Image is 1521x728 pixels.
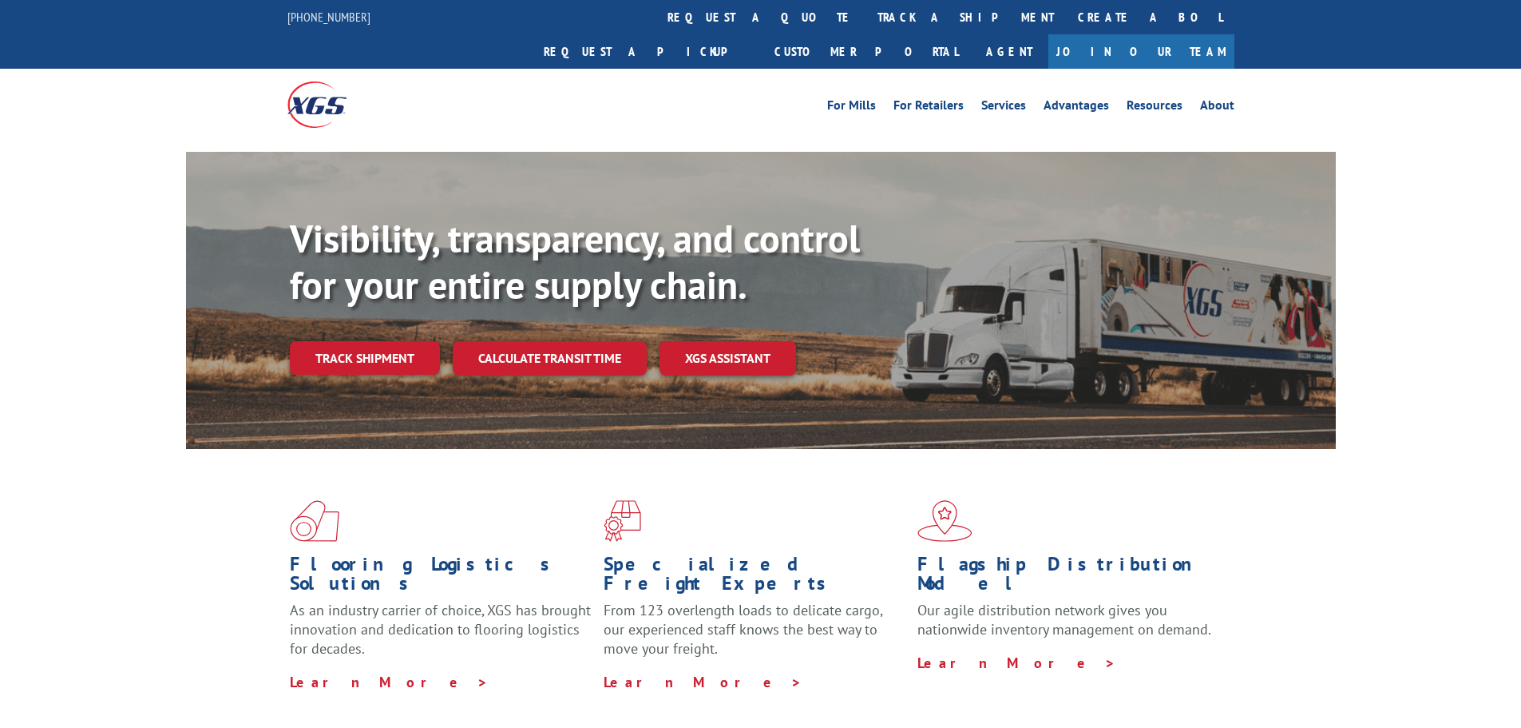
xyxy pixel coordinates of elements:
a: Learn More > [917,654,1116,672]
p: From 123 overlength loads to delicate cargo, our experienced staff knows the best way to move you... [604,601,905,672]
img: xgs-icon-flagship-distribution-model-red [917,500,972,542]
a: Resources [1127,99,1182,117]
a: Track shipment [290,341,440,375]
a: Learn More > [604,673,802,691]
a: Advantages [1044,99,1109,117]
a: Agent [970,34,1048,69]
h1: Flagship Distribution Model [917,555,1219,601]
b: Visibility, transparency, and control for your entire supply chain. [290,213,860,309]
h1: Specialized Freight Experts [604,555,905,601]
img: xgs-icon-total-supply-chain-intelligence-red [290,500,339,542]
a: About [1200,99,1234,117]
a: For Retailers [893,99,964,117]
a: Join Our Team [1048,34,1234,69]
h1: Flooring Logistics Solutions [290,555,592,601]
a: [PHONE_NUMBER] [287,9,370,25]
a: Learn More > [290,673,489,691]
span: Our agile distribution network gives you nationwide inventory management on demand. [917,601,1211,638]
a: For Mills [827,99,876,117]
a: Calculate transit time [453,341,647,376]
a: Request a pickup [532,34,762,69]
span: As an industry carrier of choice, XGS has brought innovation and dedication to flooring logistics... [290,601,591,658]
img: xgs-icon-focused-on-flooring-red [604,500,641,542]
a: XGS ASSISTANT [659,341,796,376]
a: Customer Portal [762,34,970,69]
a: Services [981,99,1026,117]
